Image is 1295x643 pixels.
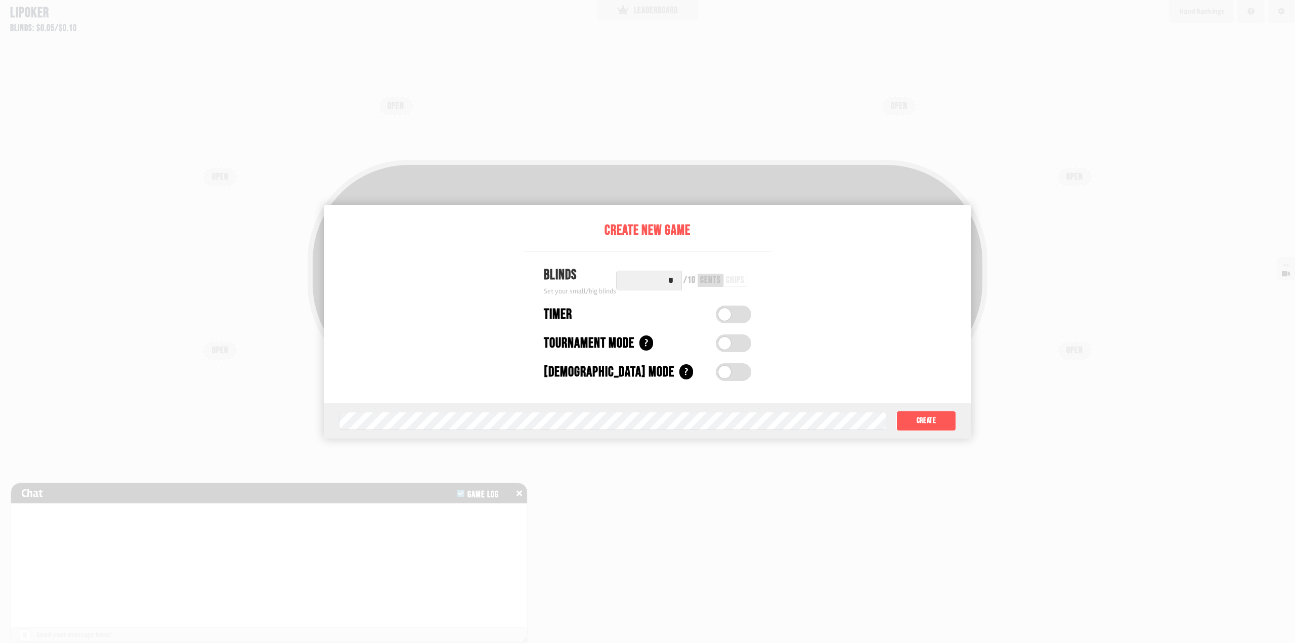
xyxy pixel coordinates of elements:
button: Create [896,411,956,431]
div: / 10 [683,276,696,285]
div: chips [726,276,745,285]
div: Create New Game [524,220,771,241]
div: cents [700,276,721,285]
div: ? [679,364,693,379]
div: [DEMOGRAPHIC_DATA] Mode [544,362,674,383]
div: ? [639,335,653,351]
div: Blinds [544,265,616,286]
div: Tournament Mode [544,333,634,354]
div: Timer [544,304,572,325]
div: Set your small/big blinds [544,286,616,296]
